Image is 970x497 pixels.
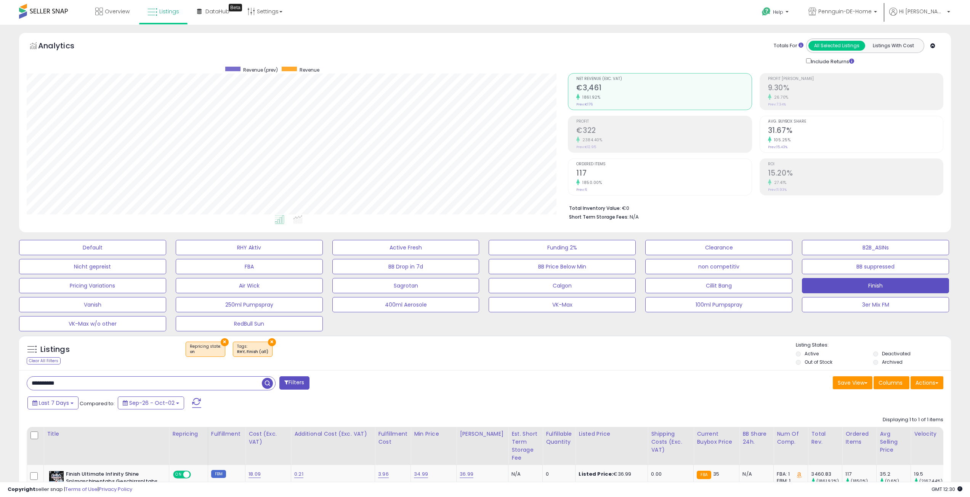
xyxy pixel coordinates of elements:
[768,120,943,124] span: Avg. Buybox Share
[697,430,736,446] div: Current Buybox Price
[879,379,903,387] span: Columns
[511,471,537,478] div: N/A
[885,478,899,484] small: (0.6%)
[579,471,642,478] div: €36.99
[294,430,372,438] div: Additional Cost (Exc. VAT)
[118,396,184,409] button: Sep-26 - Oct-02
[190,471,202,478] span: OFF
[378,430,407,446] div: Fulfillment Cost
[880,471,911,478] div: 35.2
[576,162,751,166] span: Ordered Items
[546,430,572,446] div: Fulfillable Quantity
[172,430,205,438] div: Repricing
[159,8,179,15] span: Listings
[378,470,389,478] a: 3.96
[19,240,166,255] button: Default
[176,259,323,274] button: FBA
[576,187,587,192] small: Prev: 6
[332,297,479,312] button: 400ml Aerosole
[38,40,89,53] h5: Analytics
[489,297,636,312] button: VK-Max
[845,471,876,478] div: 117
[865,41,922,51] button: Listings With Cost
[211,430,242,438] div: Fulfillment
[576,169,751,179] h2: 117
[802,278,949,293] button: Finish
[489,259,636,274] button: BB Price Below Min
[802,297,949,312] button: 3er Mix FM
[39,399,69,407] span: Last 7 Days
[882,359,903,365] label: Archived
[8,486,35,493] strong: Copyright
[889,8,950,25] a: Hi [PERSON_NAME]
[576,120,751,124] span: Profit
[332,259,479,274] button: BB Drop in 7d
[771,180,787,185] small: 27.41%
[576,126,751,136] h2: €322
[268,338,276,346] button: ×
[414,470,428,478] a: 34.99
[811,471,842,478] div: 3460.83
[579,481,620,488] b: Business Price:
[768,126,943,136] h2: 31.67%
[576,83,751,94] h2: €3,461
[19,259,166,274] button: Nicht gepreist
[580,180,602,185] small: 1850.00%
[802,240,949,255] button: B2B_ASINs
[919,478,943,484] small: (2167.44%)
[796,342,951,349] p: Listing States:
[805,350,819,357] label: Active
[569,203,938,212] li: €0
[914,471,945,478] div: 19.5
[579,470,613,478] b: Listed Price:
[911,376,943,389] button: Actions
[833,376,872,389] button: Save View
[489,240,636,255] button: Funding 2%
[845,430,873,446] div: Ordered Items
[49,471,64,486] img: 51iAavScD2L._SL40_.jpg
[294,470,303,478] a: 0.21
[47,430,166,438] div: Title
[80,400,115,407] span: Compared to:
[27,357,61,364] div: Clear All Filters
[489,278,636,293] button: Calgon
[773,9,783,15] span: Help
[19,297,166,312] button: Vanish
[40,344,70,355] h5: Listings
[932,486,962,493] span: 2025-10-10 12:30 GMT
[99,486,132,493] a: Privacy Policy
[546,471,569,478] div: 0
[818,8,872,15] span: Pennguin-DE-Home
[645,240,792,255] button: Clearance
[229,4,242,11] div: Tooltip anchor
[176,297,323,312] button: 250ml Pumpspray
[742,471,768,478] div: N/A
[777,478,802,484] div: FBM: 1
[176,278,323,293] button: Air Wick
[237,349,268,355] div: RHY, Finish (all)
[176,316,323,331] button: RedBull Sun
[880,430,907,454] div: Avg Selling Price
[808,41,865,51] button: All Selected Listings
[713,470,719,478] span: 35
[768,102,786,107] small: Prev: 7.34%
[768,187,787,192] small: Prev: 11.93%
[65,486,98,493] a: Terms of Use
[576,102,593,107] small: Prev: €176
[874,376,909,389] button: Columns
[777,430,805,446] div: Num of Comp.
[802,259,949,274] button: BB suppressed
[579,430,645,438] div: Listed Price
[332,278,479,293] button: Sagrotan
[651,430,690,454] div: Shipping Costs (Exc. VAT)
[800,57,863,66] div: Include Returns
[805,359,832,365] label: Out of Stock
[249,430,288,446] div: Cost (Exc. VAT)
[771,137,791,143] small: 105.25%
[8,486,132,493] div: seller snap | |
[777,471,802,478] div: FBA: 1
[768,145,787,149] small: Prev: 15.43%
[580,137,602,143] small: 2384.40%
[576,77,751,81] span: Net Revenue (Exc. VAT)
[579,481,642,488] div: €36.98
